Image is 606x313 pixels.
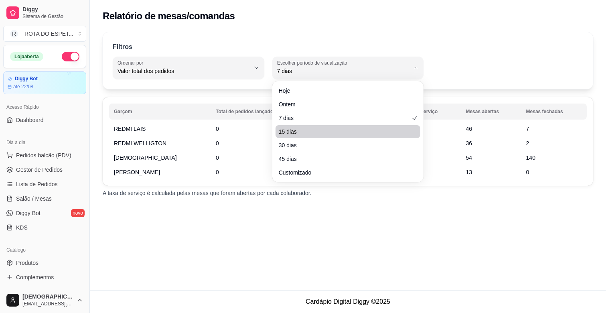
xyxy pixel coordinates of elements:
span: Salão / Mesas [16,195,52,203]
span: Diggy Bot [16,209,41,217]
button: Alterar Status [62,52,79,61]
div: Catálogo [3,244,86,256]
span: Dashboard [16,116,44,124]
span: Customizado [279,169,409,177]
span: 0 [216,169,219,175]
span: 0 [216,126,219,132]
span: 2 [526,140,529,146]
span: 0 [216,140,219,146]
span: Lista de Pedidos [16,180,58,188]
span: REDMI LAIS [114,125,146,133]
div: ROTA DO ESPET ... [24,30,73,38]
span: 0 [216,154,219,161]
span: 7 [526,126,529,132]
span: Gestor de Pedidos [16,166,63,174]
span: Ontem [279,100,409,108]
th: Mesas fechadas [521,104,587,120]
span: [DEMOGRAPHIC_DATA] [22,293,73,301]
th: Garçom [109,104,211,120]
span: 13 [466,169,472,175]
span: 15 dias [279,128,409,136]
span: 140 [526,154,535,161]
article: até 22/08 [13,83,33,90]
th: Total de pedidos lançados [211,104,309,120]
span: 0 [526,169,529,175]
article: Diggy Bot [15,76,38,82]
span: 7 dias [277,67,409,75]
p: A taxa de serviço é calculada pelas mesas que foram abertas por cada colaborador. [103,189,593,197]
div: Loja aberta [10,52,43,61]
span: Produtos [16,259,39,267]
span: Diggy [22,6,83,13]
span: R [10,30,18,38]
span: [EMAIL_ADDRESS][DOMAIN_NAME] [22,301,73,307]
span: Pedidos balcão (PDV) [16,151,71,159]
label: Escolher período de visualização [277,59,350,66]
h2: Relatório de mesas/comandas [103,10,235,22]
span: [DEMOGRAPHIC_DATA] [114,154,177,162]
th: Taxa de serviço [397,104,461,120]
p: Filtros [113,42,132,52]
label: Ordenar por [118,59,146,66]
th: Mesas abertas [461,104,521,120]
span: 36 [466,140,472,146]
span: 30 dias [279,141,409,149]
footer: Cardápio Digital Diggy © 2025 [90,290,606,313]
span: Complementos [16,273,54,281]
span: [PERSON_NAME] [114,168,160,176]
span: 7 dias [279,114,409,122]
span: Sistema de Gestão [22,13,83,20]
div: Dia a dia [3,136,86,149]
span: REDMI WELLIGTON [114,139,166,147]
button: Select a team [3,26,86,42]
span: 46 [466,126,472,132]
span: KDS [16,224,28,232]
div: Acesso Rápido [3,101,86,114]
span: 54 [466,154,472,161]
span: Hoje [279,87,409,95]
span: 45 dias [279,155,409,163]
span: Valor total dos pedidos [118,67,250,75]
